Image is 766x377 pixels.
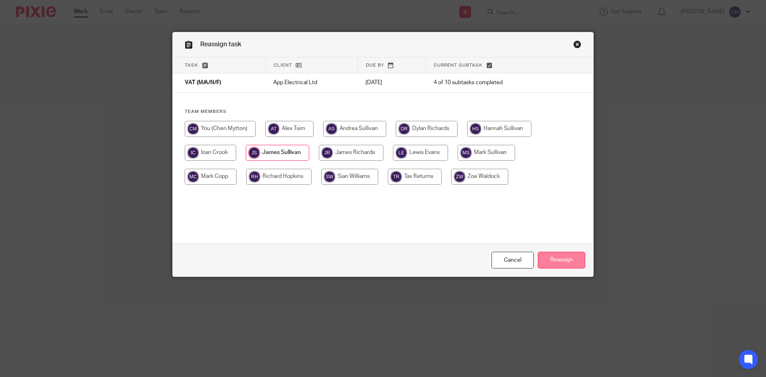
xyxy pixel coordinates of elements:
a: Close this dialog window [492,252,534,269]
input: Reassign [538,252,585,269]
span: Reassign task [200,41,241,47]
span: Due by [366,63,384,67]
p: [DATE] [365,79,418,87]
span: Current subtask [434,63,483,67]
a: Close this dialog window [573,40,581,51]
span: VAT (M/A/N/F) [185,80,221,86]
h4: Team members [185,109,581,115]
td: 4 of 10 subtasks completed [426,73,557,93]
span: Task [185,63,198,67]
span: Client [274,63,292,67]
p: App Electrical Ltd [273,79,349,87]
